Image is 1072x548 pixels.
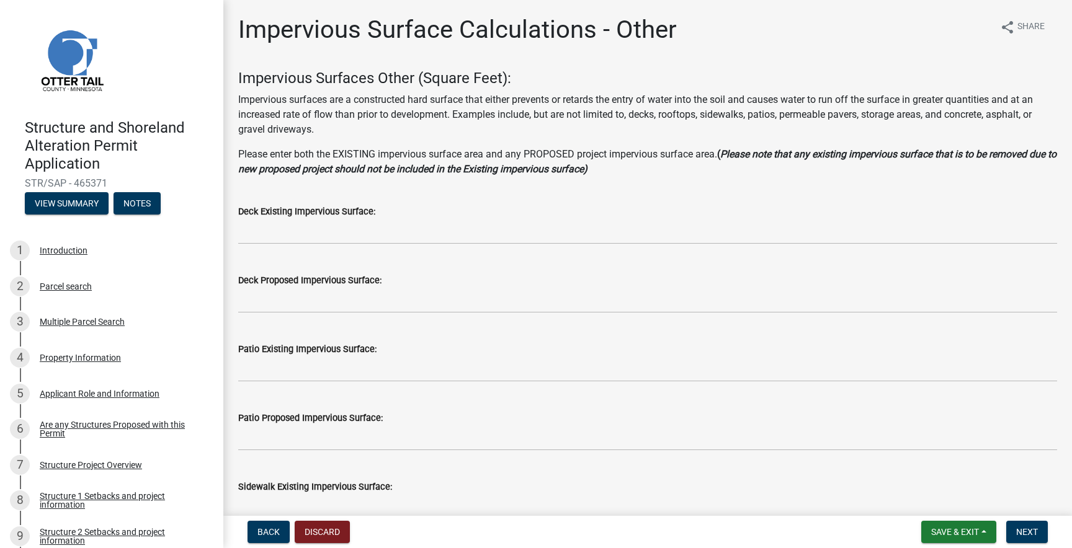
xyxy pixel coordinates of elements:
[238,276,382,285] label: Deck Proposed Impervious Surface:
[25,13,118,106] img: Otter Tail County, Minnesota
[238,92,1057,137] p: Impervious surfaces are a constructed hard surface that either prevents or retards the entry of w...
[921,521,996,543] button: Save & Exit
[25,192,109,214] button: View Summary
[40,420,203,438] div: Are any Structures Proposed with this Permit
[40,353,121,362] div: Property Information
[238,15,677,45] h1: Impervious Surface Calculations - Other
[40,461,142,469] div: Structure Project Overview
[1000,20,1015,35] i: share
[257,527,280,537] span: Back
[238,148,1056,175] strong: Please note that any existing impervious surface that is to be removed due to new proposed projec...
[10,241,30,260] div: 1
[238,208,375,216] label: Deck Existing Impervious Surface:
[40,317,125,326] div: Multiple Parcel Search
[1017,20,1045,35] span: Share
[238,483,392,492] label: Sidewalk Existing Impervious Surface:
[10,490,30,510] div: 8
[25,119,213,172] h4: Structure and Shoreland Alteration Permit Application
[25,200,109,210] wm-modal-confirm: Summary
[10,348,30,368] div: 4
[295,521,350,543] button: Discard
[114,200,161,210] wm-modal-confirm: Notes
[248,521,290,543] button: Back
[10,526,30,546] div: 9
[238,345,377,354] label: Patio Existing Impervious Surface:
[931,527,979,537] span: Save & Exit
[40,282,92,291] div: Parcel search
[990,15,1055,39] button: shareShare
[114,192,161,214] button: Notes
[10,455,30,475] div: 7
[238,147,1057,177] p: Please enter both the EXISTING impervious surface area and any PROPOSED project impervious surfac...
[40,389,159,398] div: Applicant Role and Information
[10,384,30,404] div: 5
[40,492,203,509] div: Structure 1 Setbacks and project information
[10,419,30,439] div: 6
[1016,527,1038,537] span: Next
[40,246,87,255] div: Introduction
[25,177,199,189] span: STR/SAP - 465371
[10,312,30,332] div: 3
[238,69,1057,87] h4: Impervious Surfaces Other (Square Feet):
[10,276,30,296] div: 2
[717,148,720,160] strong: (
[1006,521,1048,543] button: Next
[40,528,203,545] div: Structure 2 Setbacks and project information
[238,414,383,423] label: Patio Proposed Impervious Surface:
